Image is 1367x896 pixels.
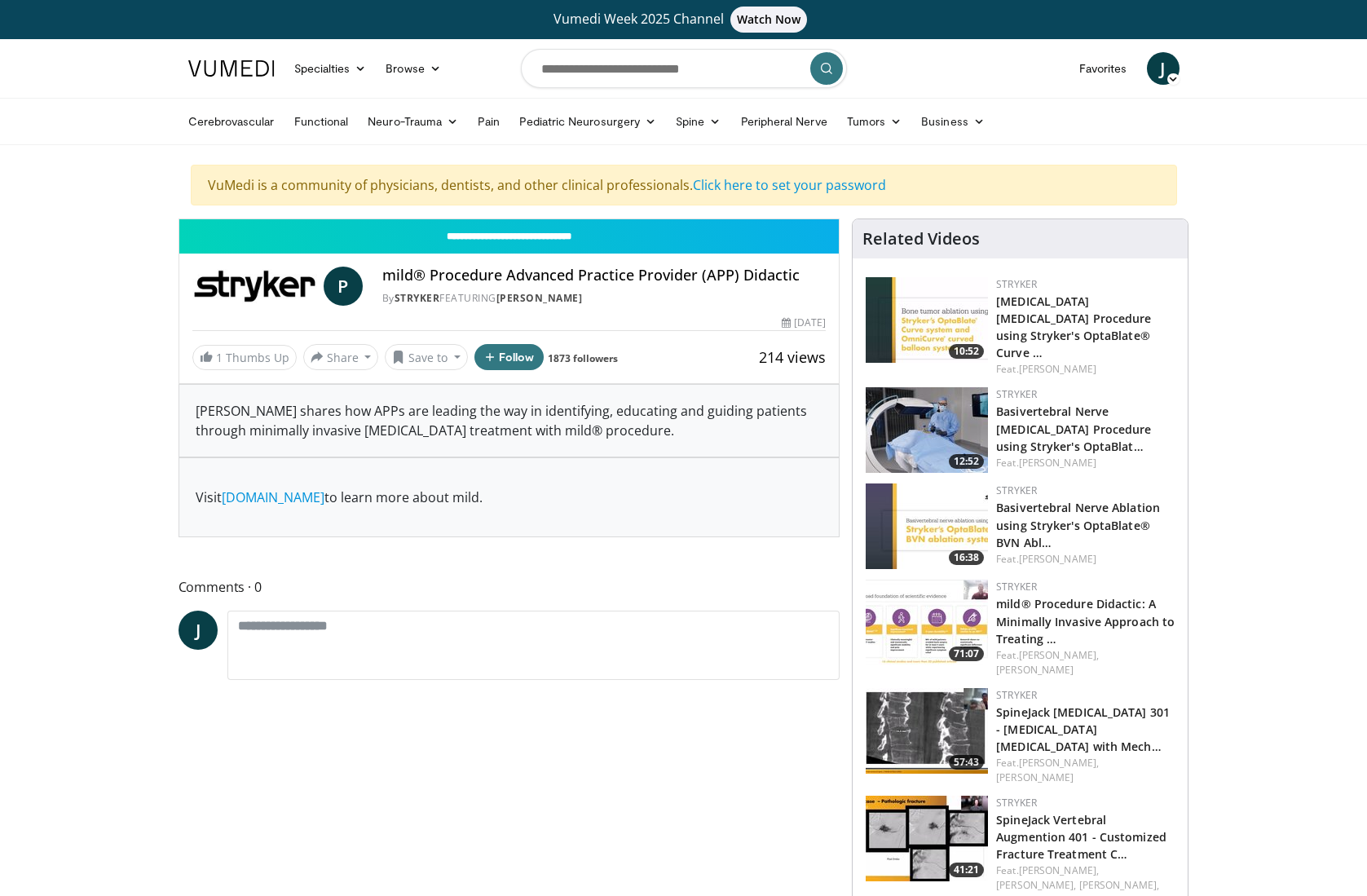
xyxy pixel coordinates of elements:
button: Share [303,344,379,370]
span: Watch Now [730,7,808,33]
a: [PERSON_NAME], [1019,863,1099,877]
a: 10:52 [866,277,988,363]
div: Feat. [996,756,1175,785]
a: Basivertebral Nerve Ablation using Stryker's OptaBlate® BVN Abl… [996,500,1160,550]
a: 12:52 [866,387,988,473]
a: Specialties [284,52,377,85]
span: 16:38 [949,550,984,565]
span: 214 views [759,347,826,367]
div: Feat. [996,456,1175,470]
h4: Related Videos [862,229,980,249]
a: [PERSON_NAME] [996,663,1074,677]
a: Browse [376,52,451,85]
a: P [324,267,363,306]
img: 9d4bc2db-bb55-4b2e-be96-a2b6c3db8f79.150x105_q85_crop-smart_upscale.jpg [866,580,988,665]
a: 16:38 [866,483,988,569]
a: [DOMAIN_NAME] [222,488,324,506]
img: efc84703-49da-46b6-9c7b-376f5723817c.150x105_q85_crop-smart_upscale.jpg [866,483,988,569]
a: Vumedi Week 2025 ChannelWatch Now [191,7,1177,33]
a: J [179,611,218,650]
a: Functional [284,105,359,138]
a: SpineJack [MEDICAL_DATA] 301 - [MEDICAL_DATA] [MEDICAL_DATA] with Mech… [996,704,1170,754]
input: Search topics, interventions [521,49,847,88]
span: 12:52 [949,454,984,469]
a: Stryker [996,483,1037,497]
a: Basivertebral Nerve [MEDICAL_DATA] Procedure using Stryker's OptaBlat… [996,404,1151,453]
a: Click here to set your password [693,176,886,194]
a: SpineJack Vertebral Augmention 401 - Customized Fracture Treatment C… [996,812,1166,862]
a: 71:07 [866,580,988,665]
a: 57:43 [866,688,988,774]
a: 1 Thumbs Up [192,345,297,370]
a: Business [911,105,994,138]
h4: mild® Procedure Advanced Practice Provider (APP) Didactic [382,267,826,285]
a: [PERSON_NAME] [1019,456,1096,470]
a: Stryker [996,580,1037,594]
a: J [1147,52,1180,85]
span: 10:52 [949,344,984,359]
img: 0f0d9d51-420c-42d6-ac87-8f76a25ca2f4.150x105_q85_crop-smart_upscale.jpg [866,277,988,363]
a: [PERSON_NAME], [1079,878,1159,892]
img: 3f71025c-3002-4ac4-b36d-5ce8ecbbdc51.150x105_q85_crop-smart_upscale.jpg [866,688,988,774]
img: Stryker [192,267,317,306]
a: 1873 followers [548,351,618,365]
div: [PERSON_NAME] shares how APPs are leading the way in identifying, educating and guiding patients ... [179,385,840,457]
div: Feat. [996,648,1175,678]
a: Stryker [996,688,1037,702]
span: Comments 0 [179,576,840,598]
a: Neuro-Trauma [358,105,468,138]
a: Stryker [996,387,1037,401]
img: b9a1412c-fd19-4ce2-a72e-1fe551ae4065.150x105_q85_crop-smart_upscale.jpg [866,796,988,881]
a: Cerebrovascular [179,105,284,138]
a: [PERSON_NAME] [1019,362,1096,376]
div: Feat. [996,552,1175,567]
span: 57:43 [949,755,984,770]
button: Save to [385,344,468,370]
a: Pain [468,105,509,138]
a: Stryker [996,796,1037,810]
a: mild® Procedure Didactic: A Minimally Invasive Approach to Treating … [996,596,1175,646]
a: Peripheral Nerve [731,105,837,138]
div: Feat. [996,362,1175,377]
a: Favorites [1069,52,1137,85]
a: [PERSON_NAME], [1019,756,1099,770]
span: 71:07 [949,647,984,661]
a: Pediatric Neurosurgery [509,105,666,138]
a: [PERSON_NAME] [1019,552,1096,566]
img: VuMedi Logo [188,60,275,77]
a: [PERSON_NAME] [996,770,1074,784]
a: Spine [666,105,730,138]
a: [MEDICAL_DATA] [MEDICAL_DATA] Procedure using Stryker's OptaBlate® Curve … [996,294,1151,360]
span: 1 [216,350,223,365]
span: 41:21 [949,863,984,877]
a: 41:21 [866,796,988,881]
img: defb5e87-9a59-4e45-9c94-ca0bb38673d3.150x105_q85_crop-smart_upscale.jpg [866,387,988,473]
div: [DATE] [782,316,826,330]
div: By FEATURING [382,291,826,306]
a: [PERSON_NAME] [496,291,583,305]
a: Stryker [395,291,440,305]
p: Visit to learn more about mild. [196,488,823,507]
a: Tumors [837,105,912,138]
a: [PERSON_NAME], [1019,648,1099,662]
a: Stryker [996,277,1037,291]
div: VuMedi is a community of physicians, dentists, and other clinical professionals. [191,165,1177,205]
button: Follow [474,344,545,370]
a: [PERSON_NAME], [996,878,1076,892]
